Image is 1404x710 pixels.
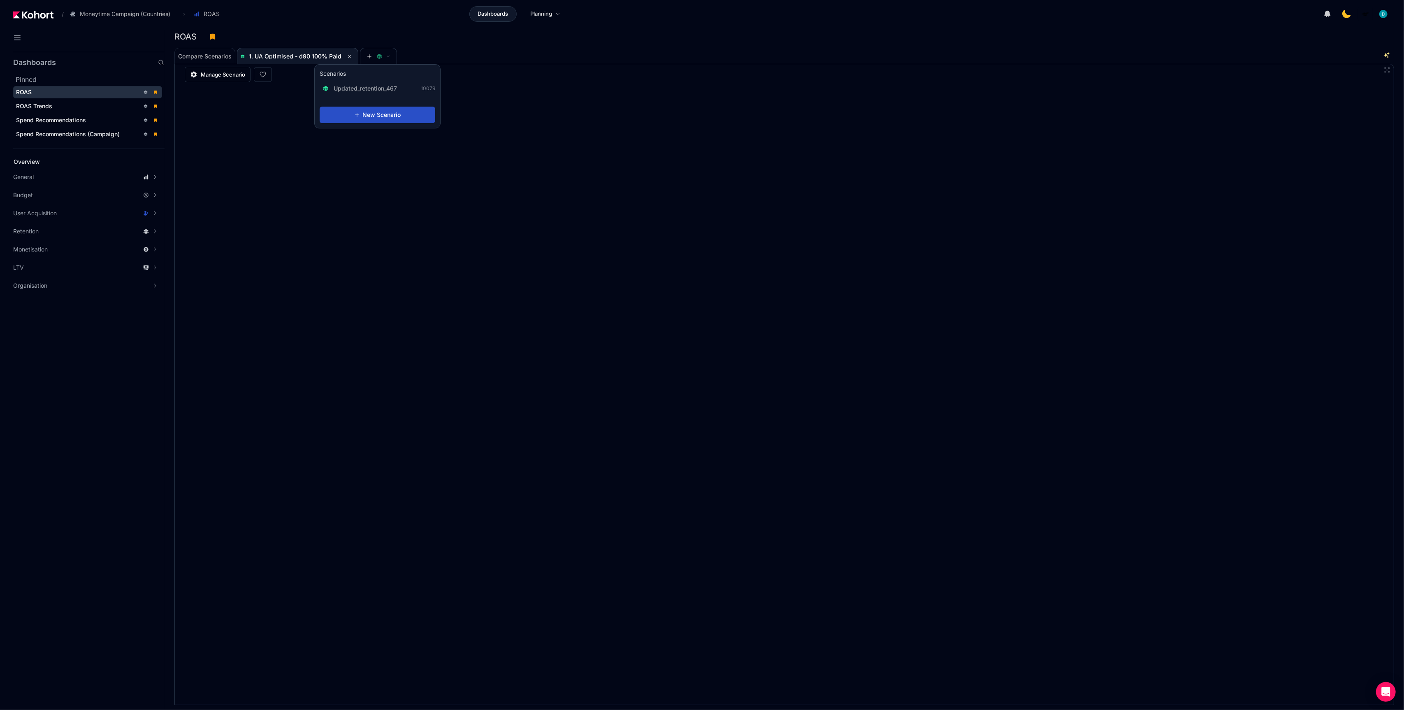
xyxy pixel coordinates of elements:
[522,6,569,22] a: Planning
[469,6,517,22] a: Dashboards
[201,70,245,79] span: Manage Scenario
[14,158,40,165] span: Overview
[13,128,162,140] a: Spend Recommendations (Campaign)
[16,88,32,95] span: ROAS
[65,7,179,21] button: Moneytime Campaign (Countries)
[13,86,162,98] a: ROAS
[174,33,202,41] h3: ROAS
[13,11,53,19] img: Kohort logo
[13,227,39,235] span: Retention
[334,84,397,93] span: Updated_retention_467
[13,100,162,112] a: ROAS Trends
[11,156,151,168] a: Overview
[13,245,48,254] span: Monetisation
[362,111,401,119] span: New Scenario
[13,173,34,181] span: General
[13,263,24,272] span: LTV
[1376,682,1396,702] div: Open Intercom Messenger
[320,107,435,123] button: New Scenario
[530,10,552,18] span: Planning
[320,70,346,79] h3: Scenarios
[16,74,165,84] h2: Pinned
[13,59,56,66] h2: Dashboards
[249,53,341,60] span: 1. UA Optimised - d90 100% Paid
[421,85,435,92] span: 10079
[1384,67,1390,73] button: Fullscreen
[13,191,33,199] span: Budget
[16,102,52,109] span: ROAS Trends
[478,10,508,18] span: Dashboards
[13,282,47,290] span: Organisation
[181,11,187,17] span: ›
[13,209,57,217] span: User Acquisition
[189,7,228,21] button: ROAS
[178,54,232,59] span: Compare Scenarios
[320,82,405,95] button: Updated_retention_467
[204,10,220,18] span: ROAS
[16,130,120,137] span: Spend Recommendations (Campaign)
[185,67,251,82] a: Manage Scenario
[1361,10,1369,18] img: logo_MoneyTimeLogo_1_20250619094856634230.png
[80,10,170,18] span: Moneytime Campaign (Countries)
[55,10,64,19] span: /
[13,114,162,126] a: Spend Recommendations
[16,116,86,123] span: Spend Recommendations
